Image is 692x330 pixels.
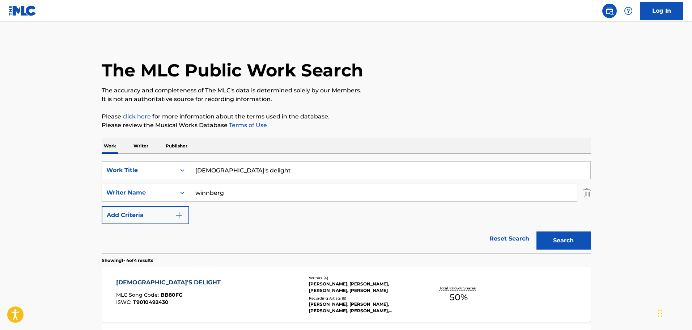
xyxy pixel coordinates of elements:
p: Publisher [164,138,190,154]
p: Please review the Musical Works Database [102,121,591,130]
a: Public Search [602,4,617,18]
p: The accuracy and completeness of The MLC's data is determined solely by our Members. [102,86,591,95]
p: Work [102,138,118,154]
p: Please for more information about the terms used in the database. [102,112,591,121]
a: Log In [640,2,683,20]
div: [PERSON_NAME], [PERSON_NAME], [PERSON_NAME], [PERSON_NAME], [PERSON_NAME] [309,301,418,314]
div: Writer Name [106,188,171,197]
div: Drag [658,302,662,324]
img: Delete Criterion [583,184,591,202]
form: Search Form [102,161,591,253]
span: BB80FG [161,292,183,298]
div: Recording Artists ( 8 ) [309,296,418,301]
div: [DEMOGRAPHIC_DATA]'S DELIGHT [116,278,224,287]
div: Writers ( 4 ) [309,275,418,281]
p: Total Known Shares: [440,285,478,291]
img: help [624,7,633,15]
div: [PERSON_NAME], [PERSON_NAME], [PERSON_NAME], [PERSON_NAME] [309,281,418,294]
h1: The MLC Public Work Search [102,59,363,81]
div: Help [621,4,636,18]
a: click here [123,113,151,120]
span: ISWC : [116,299,133,305]
button: Add Criteria [102,206,189,224]
a: Reset Search [486,231,533,247]
span: MLC Song Code : [116,292,161,298]
a: Terms of Use [228,122,267,129]
img: MLC Logo [9,5,37,16]
span: 50 % [450,291,468,304]
a: [DEMOGRAPHIC_DATA]'S DELIGHTMLC Song Code:BB80FGISWC:T9010492430Writers (4)[PERSON_NAME], [PERSON... [102,267,591,322]
p: Showing 1 - 4 of 4 results [102,257,153,264]
span: T9010492430 [133,299,169,305]
img: 9d2ae6d4665cec9f34b9.svg [175,211,183,220]
iframe: Chat Widget [656,295,692,330]
p: It is not an authoritative source for recording information. [102,95,591,104]
button: Search [536,231,591,250]
div: Work Title [106,166,171,175]
img: search [605,7,614,15]
p: Writer [131,138,150,154]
